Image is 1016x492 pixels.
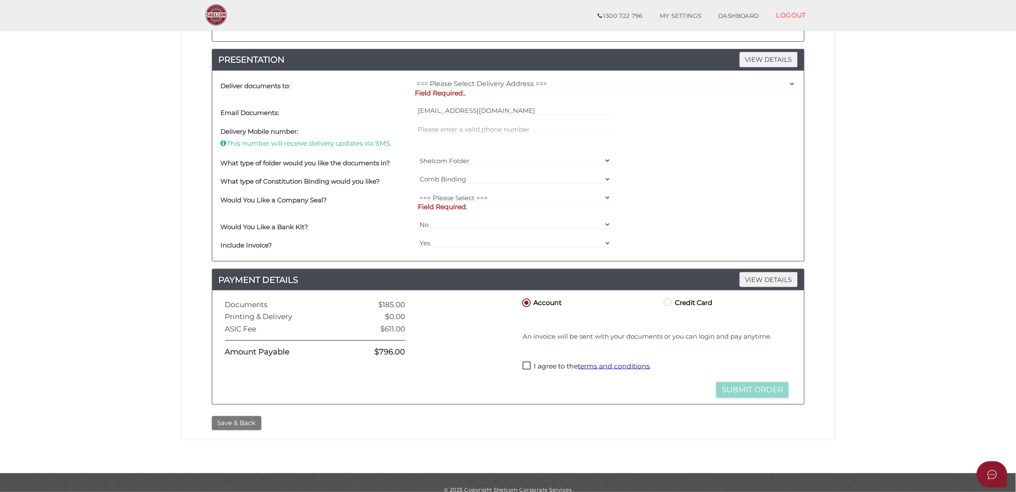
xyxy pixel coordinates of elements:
[212,416,261,430] button: Save & Back
[710,8,768,25] a: DASHBOARD
[221,139,414,148] p: This number will receive delivery updates via SMS.
[221,159,391,167] b: What type of folder would you like the documents in?
[716,382,789,398] button: Submit Order
[418,202,611,212] p: Field Required.
[343,301,411,309] div: $185.00
[578,362,650,370] a: terms and conditions
[343,348,411,357] div: $796.00
[523,362,651,372] label: I agree to the .
[219,348,343,357] div: Amount Payable
[343,313,411,321] div: $0.00
[219,325,343,333] div: ASIC Fee
[977,461,1007,488] button: Open asap
[523,333,789,340] h4: An invoice will be sent with your documents or you can login and pay anytime.
[221,82,290,90] b: Deliver documents to:
[589,8,651,25] a: 1300 722 796
[740,52,798,67] span: VIEW DETAILS
[221,241,272,249] b: Include Invoice?
[221,223,309,231] b: Would You Like a Bank Kit?
[740,272,798,287] span: VIEW DETAILS
[212,273,804,287] a: PAYMENT DETAILSVIEW DETAILS
[415,89,796,98] p: Field Required..
[212,53,804,66] h4: PRESENTATION
[221,109,279,117] b: Email Documents:
[662,297,712,308] label: Credit Card
[521,297,562,308] label: Account
[343,325,411,333] div: $611.00
[651,8,710,25] a: MY SETTINGS
[212,273,804,287] h4: PAYMENT DETAILS
[219,301,343,309] div: Documents
[418,124,611,134] input: Please enter a valid 10-digit phone number
[221,196,327,204] b: Would You Like a Company Seal?
[219,313,343,321] div: Printing & Delivery
[221,177,380,185] b: What type of Constitution Binding would you like?
[221,127,298,135] b: Delivery Mobile number:
[212,53,804,66] a: PRESENTATIONVIEW DETAILS
[768,6,815,24] a: LOGOUT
